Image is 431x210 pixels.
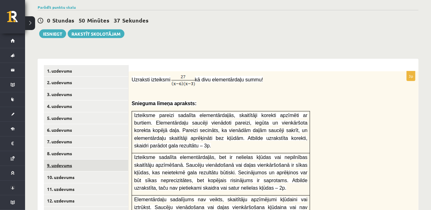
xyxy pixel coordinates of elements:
a: 8. uzdevums [44,148,128,159]
a: 10. uzdevums [44,172,128,183]
a: 5. uzdevums [44,112,128,124]
a: 4. uzdevums [44,100,128,112]
span: kā divu elementārdaļu summu! [195,77,263,82]
span: Stundas [52,17,74,24]
a: 3. uzdevums [44,89,128,100]
span: 0 [47,17,50,24]
a: Parādīt punktu skalu [38,5,76,10]
p: 3p [407,71,415,81]
span: 50 [79,17,85,24]
a: Rakstīt skolotājam [68,29,124,38]
span: Uzraksti izteiksmi [132,77,171,82]
span: Izteiksme pareizi sadalīta elementārdaļās, skaitītāji korekti apzīmēti ar burtiem. Elementārdaļu ... [134,113,307,149]
a: 11. uzdevums [44,183,128,195]
a: 2. uzdevums [44,77,128,88]
button: Iesniegt [39,29,66,38]
a: 1. uzdevums [44,65,128,77]
span: 37 [114,17,120,24]
img: Xs8ynAzVaBufBSV3+OQrQ4qqc65huW80ay1DwXU2OoukuOfp2jVLhlMgJdyIjVFmbYCN6oo4ZPHJOFbEfGFtRhxjn6hYy2U1h... [171,74,195,86]
a: Rīgas 1. Tālmācības vidusskola [7,11,25,27]
a: 9. uzdevums [44,160,128,171]
body: Rich Text Editor, wiswyg-editor-user-answer-47433856550560 [6,6,277,13]
span: Sekundes [122,17,149,24]
span: Minūtes [87,17,109,24]
span: Snieguma līmeņa apraksts: [132,101,197,106]
span: Izteiksme sadalīta elementārdaļās, bet ir nelielas kļūdas vai nepilnības skaitītāju apzīmēšanā. S... [134,155,307,191]
a: 6. uzdevums [44,124,128,136]
a: 12. uzdevums [44,195,128,207]
a: 7. uzdevums [44,136,128,147]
